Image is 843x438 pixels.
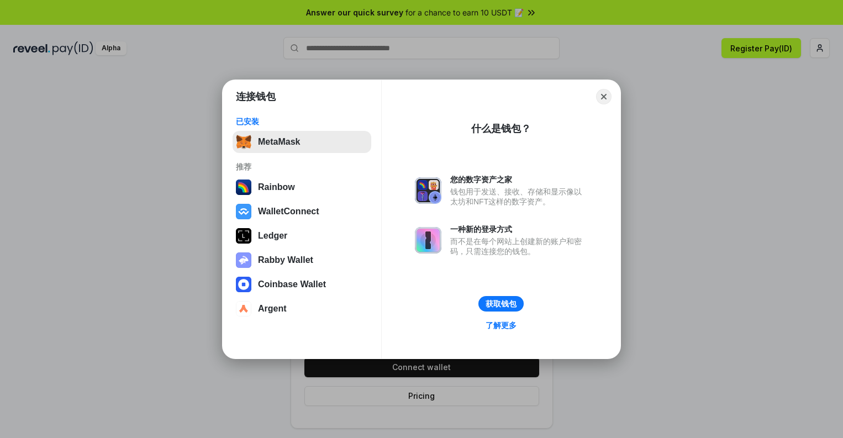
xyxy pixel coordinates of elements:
button: Rabby Wallet [233,249,371,271]
div: 了解更多 [486,320,517,330]
div: 一种新的登录方式 [450,224,587,234]
div: 推荐 [236,162,368,172]
button: Ledger [233,225,371,247]
img: svg+xml,%3Csvg%20fill%3D%22none%22%20height%3D%2233%22%20viewBox%3D%220%200%2035%2033%22%20width%... [236,134,251,150]
button: Rainbow [233,176,371,198]
div: Ledger [258,231,287,241]
img: svg+xml,%3Csvg%20width%3D%22120%22%20height%3D%22120%22%20viewBox%3D%220%200%20120%20120%22%20fil... [236,180,251,195]
img: svg+xml,%3Csvg%20width%3D%2228%22%20height%3D%2228%22%20viewBox%3D%220%200%2028%2028%22%20fill%3D... [236,277,251,292]
div: 钱包用于发送、接收、存储和显示像以太坊和NFT这样的数字资产。 [450,187,587,207]
img: svg+xml,%3Csvg%20xmlns%3D%22http%3A%2F%2Fwww.w3.org%2F2000%2Fsvg%22%20width%3D%2228%22%20height%3... [236,228,251,244]
button: 获取钱包 [478,296,524,312]
a: 了解更多 [479,318,523,333]
img: svg+xml,%3Csvg%20xmlns%3D%22http%3A%2F%2Fwww.w3.org%2F2000%2Fsvg%22%20fill%3D%22none%22%20viewBox... [415,177,441,204]
div: 已安装 [236,117,368,126]
div: MetaMask [258,137,300,147]
div: Argent [258,304,287,314]
img: svg+xml,%3Csvg%20width%3D%2228%22%20height%3D%2228%22%20viewBox%3D%220%200%2028%2028%22%20fill%3D... [236,204,251,219]
div: 而不是在每个网站上创建新的账户和密码，只需连接您的钱包。 [450,236,587,256]
div: Rainbow [258,182,295,192]
img: svg+xml,%3Csvg%20xmlns%3D%22http%3A%2F%2Fwww.w3.org%2F2000%2Fsvg%22%20fill%3D%22none%22%20viewBox... [236,252,251,268]
button: Argent [233,298,371,320]
div: 您的数字资产之家 [450,175,587,184]
div: Rabby Wallet [258,255,313,265]
button: Close [596,89,612,104]
img: svg+xml,%3Csvg%20xmlns%3D%22http%3A%2F%2Fwww.w3.org%2F2000%2Fsvg%22%20fill%3D%22none%22%20viewBox... [415,227,441,254]
div: 什么是钱包？ [471,122,531,135]
button: MetaMask [233,131,371,153]
img: svg+xml,%3Csvg%20width%3D%2228%22%20height%3D%2228%22%20viewBox%3D%220%200%2028%2028%22%20fill%3D... [236,301,251,316]
button: Coinbase Wallet [233,273,371,295]
div: 获取钱包 [486,299,517,309]
div: Coinbase Wallet [258,279,326,289]
button: WalletConnect [233,200,371,223]
h1: 连接钱包 [236,90,276,103]
div: WalletConnect [258,207,319,217]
